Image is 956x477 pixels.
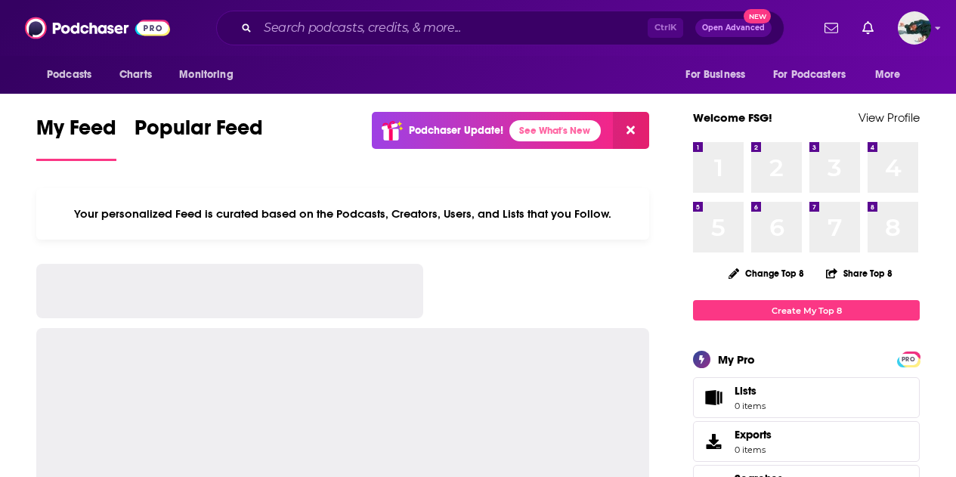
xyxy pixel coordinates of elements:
[702,24,765,32] span: Open Advanced
[693,377,920,418] a: Lists
[698,387,729,408] span: Lists
[719,264,813,283] button: Change Top 8
[36,115,116,161] a: My Feed
[825,259,893,288] button: Share Top 8
[898,11,931,45] span: Logged in as fsg.publicity
[693,110,772,125] a: Welcome FSG!
[856,15,880,41] a: Show notifications dropdown
[36,60,111,89] button: open menu
[258,16,648,40] input: Search podcasts, credits, & more...
[735,444,772,455] span: 0 items
[875,64,901,85] span: More
[718,352,755,367] div: My Pro
[899,353,917,364] a: PRO
[119,64,152,85] span: Charts
[693,300,920,321] a: Create My Top 8
[735,428,772,441] span: Exports
[685,64,745,85] span: For Business
[898,11,931,45] button: Show profile menu
[675,60,764,89] button: open menu
[859,110,920,125] a: View Profile
[179,64,233,85] span: Monitoring
[693,421,920,462] a: Exports
[695,19,772,37] button: Open AdvancedNew
[773,64,846,85] span: For Podcasters
[735,384,766,398] span: Lists
[409,124,503,137] p: Podchaser Update!
[899,354,917,365] span: PRO
[744,9,771,23] span: New
[47,64,91,85] span: Podcasts
[735,384,756,398] span: Lists
[763,60,868,89] button: open menu
[216,11,784,45] div: Search podcasts, credits, & more...
[865,60,920,89] button: open menu
[36,115,116,150] span: My Feed
[735,401,766,411] span: 0 items
[509,120,601,141] a: See What's New
[135,115,263,150] span: Popular Feed
[25,14,170,42] img: Podchaser - Follow, Share and Rate Podcasts
[698,431,729,452] span: Exports
[135,115,263,161] a: Popular Feed
[898,11,931,45] img: User Profile
[110,60,161,89] a: Charts
[169,60,252,89] button: open menu
[648,18,683,38] span: Ctrl K
[818,15,844,41] a: Show notifications dropdown
[36,188,649,240] div: Your personalized Feed is curated based on the Podcasts, Creators, Users, and Lists that you Follow.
